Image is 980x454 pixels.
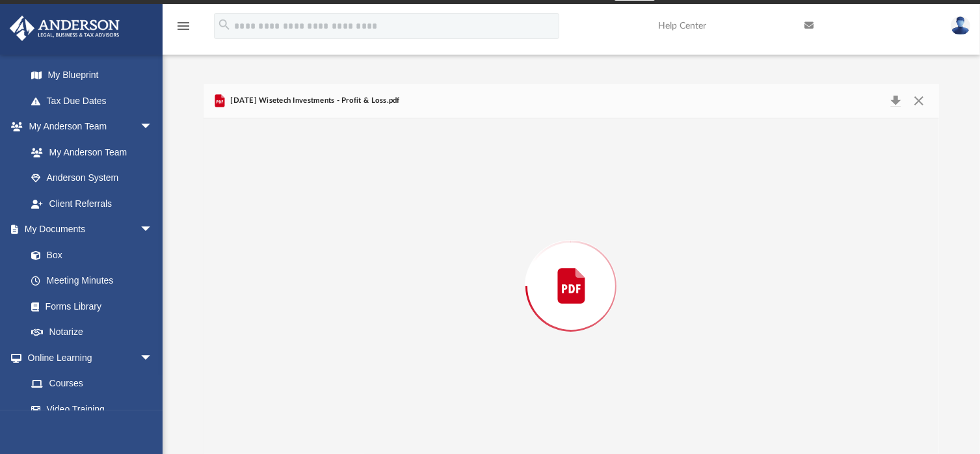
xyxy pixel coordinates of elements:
[176,25,191,34] a: menu
[18,371,166,397] a: Courses
[217,18,232,32] i: search
[951,16,970,35] img: User Pic
[18,88,172,114] a: Tax Due Dates
[140,217,166,243] span: arrow_drop_down
[18,268,166,294] a: Meeting Minutes
[18,165,166,191] a: Anderson System
[18,242,159,268] a: Box
[228,95,400,107] span: [DATE] Wisetech Investments - Profit & Loss.pdf
[907,92,931,110] button: Close
[884,92,907,110] button: Download
[6,16,124,41] img: Anderson Advisors Platinum Portal
[9,114,166,140] a: My Anderson Teamarrow_drop_down
[18,191,166,217] a: Client Referrals
[9,217,166,243] a: My Documentsarrow_drop_down
[18,139,159,165] a: My Anderson Team
[176,18,191,34] i: menu
[18,396,159,422] a: Video Training
[18,319,166,345] a: Notarize
[204,84,939,454] div: Preview
[140,114,166,140] span: arrow_drop_down
[18,293,159,319] a: Forms Library
[140,345,166,371] span: arrow_drop_down
[9,345,166,371] a: Online Learningarrow_drop_down
[18,62,166,88] a: My Blueprint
